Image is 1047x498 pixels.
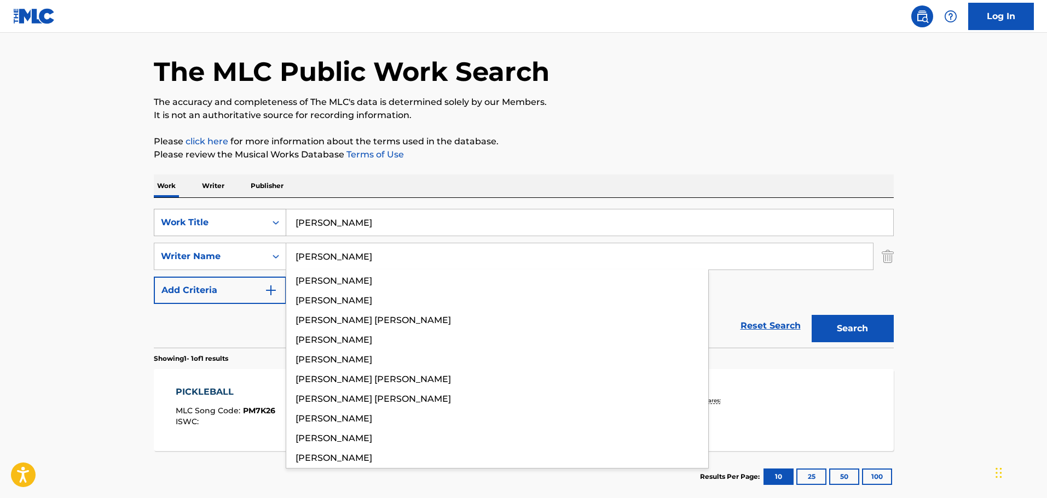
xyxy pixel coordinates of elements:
img: help [944,10,957,23]
a: Reset Search [735,314,806,338]
img: Delete Criterion [882,243,894,270]
a: PICKLEBALLMLC Song Code:PM7K26ISWC:Writers (2)[PERSON_NAME], [PERSON_NAME]Recording Artists (0)To... [154,369,894,451]
div: Work Title [161,216,259,229]
span: PM7K26 [243,406,275,415]
img: search [916,10,929,23]
p: It is not an authoritative source for recording information. [154,109,894,122]
button: 100 [862,468,892,485]
p: Please for more information about the terms used in the database. [154,135,894,148]
img: 9d2ae6d4665cec9f34b9.svg [264,284,277,297]
span: [PERSON_NAME] [PERSON_NAME] [296,394,451,404]
iframe: Chat Widget [992,446,1047,498]
span: [PERSON_NAME] [296,276,372,286]
span: [PERSON_NAME] [296,295,372,306]
p: Publisher [247,174,287,197]
form: Search Form [154,209,894,348]
h1: The MLC Public Work Search [154,55,549,88]
p: The accuracy and completeness of The MLC's data is determined solely by our Members. [154,96,894,109]
p: Writer [199,174,228,197]
span: [PERSON_NAME] [296,354,372,365]
a: Log In [968,3,1034,30]
button: 10 [763,468,794,485]
span: [PERSON_NAME] [296,413,372,424]
button: 50 [829,468,859,485]
p: Showing 1 - 1 of 1 results [154,354,228,364]
div: PICKLEBALL [176,385,275,399]
span: [PERSON_NAME] [PERSON_NAME] [296,374,451,384]
p: Results Per Page: [700,472,762,482]
img: MLC Logo [13,8,55,24]
button: Search [812,315,894,342]
div: Drag [996,456,1002,489]
p: Work [154,174,179,197]
a: Terms of Use [344,149,404,160]
span: [PERSON_NAME] [296,453,372,463]
span: MLC Song Code : [176,406,243,415]
div: Help [940,5,962,27]
span: ISWC : [176,417,201,426]
a: Public Search [911,5,933,27]
button: 25 [796,468,826,485]
button: Add Criteria [154,277,286,304]
a: click here [186,136,228,147]
div: Writer Name [161,250,259,263]
p: Please review the Musical Works Database [154,148,894,161]
span: [PERSON_NAME] [296,433,372,443]
span: [PERSON_NAME] [PERSON_NAME] [296,315,451,325]
span: [PERSON_NAME] [296,335,372,345]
